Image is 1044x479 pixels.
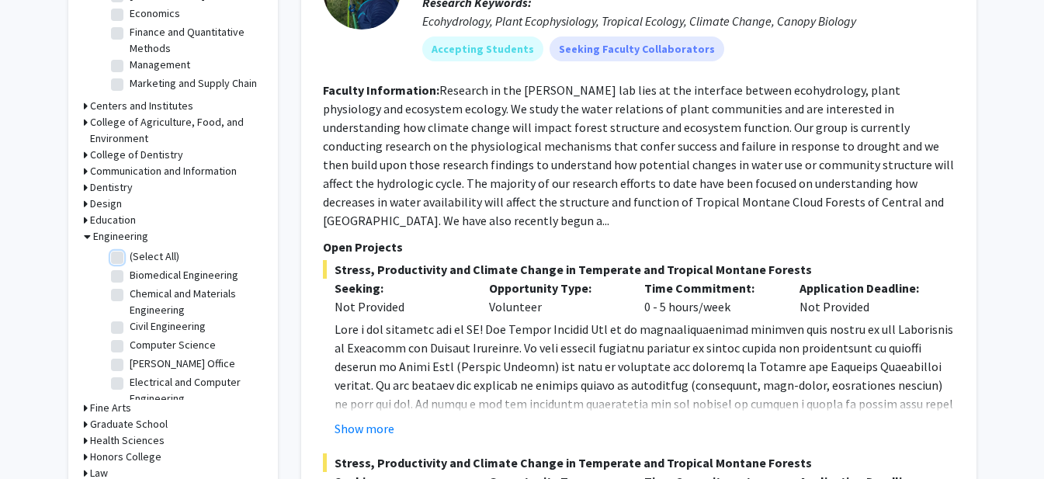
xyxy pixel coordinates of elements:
[323,453,955,472] span: Stress, Productivity and Climate Change in Temperate and Tropical Montane Forests
[335,419,394,438] button: Show more
[130,337,216,353] label: Computer Science
[90,432,165,449] h3: Health Sciences
[90,179,133,196] h3: Dentistry
[644,279,776,297] p: Time Commitment:
[323,82,439,98] b: Faculty Information:
[130,57,190,73] label: Management
[90,147,183,163] h3: College of Dentistry
[90,416,168,432] h3: Graduate School
[422,36,543,61] mat-chip: Accepting Students
[130,5,180,22] label: Economics
[489,279,621,297] p: Opportunity Type:
[633,279,788,316] div: 0 - 5 hours/week
[130,248,179,265] label: (Select All)
[422,12,955,30] div: Ecohydrology, Plant Ecophysiology, Tropical Ecology, Climate Change, Canopy Biology
[550,36,724,61] mat-chip: Seeking Faculty Collaborators
[90,449,161,465] h3: Honors College
[788,279,943,316] div: Not Provided
[335,297,467,316] div: Not Provided
[130,24,258,57] label: Finance and Quantitative Methods
[12,409,66,467] iframe: Chat
[130,75,257,92] label: Marketing and Supply Chain
[323,260,955,279] span: Stress, Productivity and Climate Change in Temperate and Tropical Montane Forests
[799,279,931,297] p: Application Deadline:
[130,318,206,335] label: Civil Engineering
[130,374,258,407] label: Electrical and Computer Engineering
[90,114,262,147] h3: College of Agriculture, Food, and Environment
[90,163,237,179] h3: Communication and Information
[90,400,131,416] h3: Fine Arts
[130,286,258,318] label: Chemical and Materials Engineering
[323,82,954,228] fg-read-more: Research in the [PERSON_NAME] lab lies at the interface between ecohydrology, plant physiology an...
[130,356,235,372] label: [PERSON_NAME] Office
[323,238,955,256] p: Open Projects
[90,196,122,212] h3: Design
[335,279,467,297] p: Seeking:
[130,267,238,283] label: Biomedical Engineering
[90,212,136,228] h3: Education
[93,228,148,245] h3: Engineering
[90,98,193,114] h3: Centers and Institutes
[477,279,633,316] div: Volunteer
